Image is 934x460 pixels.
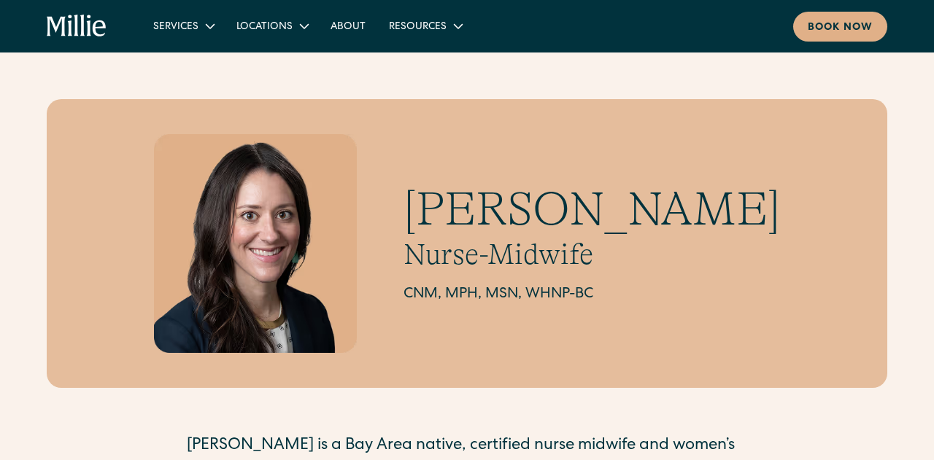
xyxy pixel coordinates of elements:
[389,20,447,35] div: Resources
[377,14,473,38] div: Resources
[404,237,780,272] h2: Nurse-Midwife
[142,14,225,38] div: Services
[47,15,107,38] a: home
[404,182,780,238] h1: [PERSON_NAME]
[236,20,293,35] div: Locations
[808,20,873,36] div: Book now
[153,20,198,35] div: Services
[225,14,319,38] div: Locations
[793,12,887,42] a: Book now
[319,14,377,38] a: About
[404,284,780,305] h2: CNM, MPH, MSN, WHNP-BC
